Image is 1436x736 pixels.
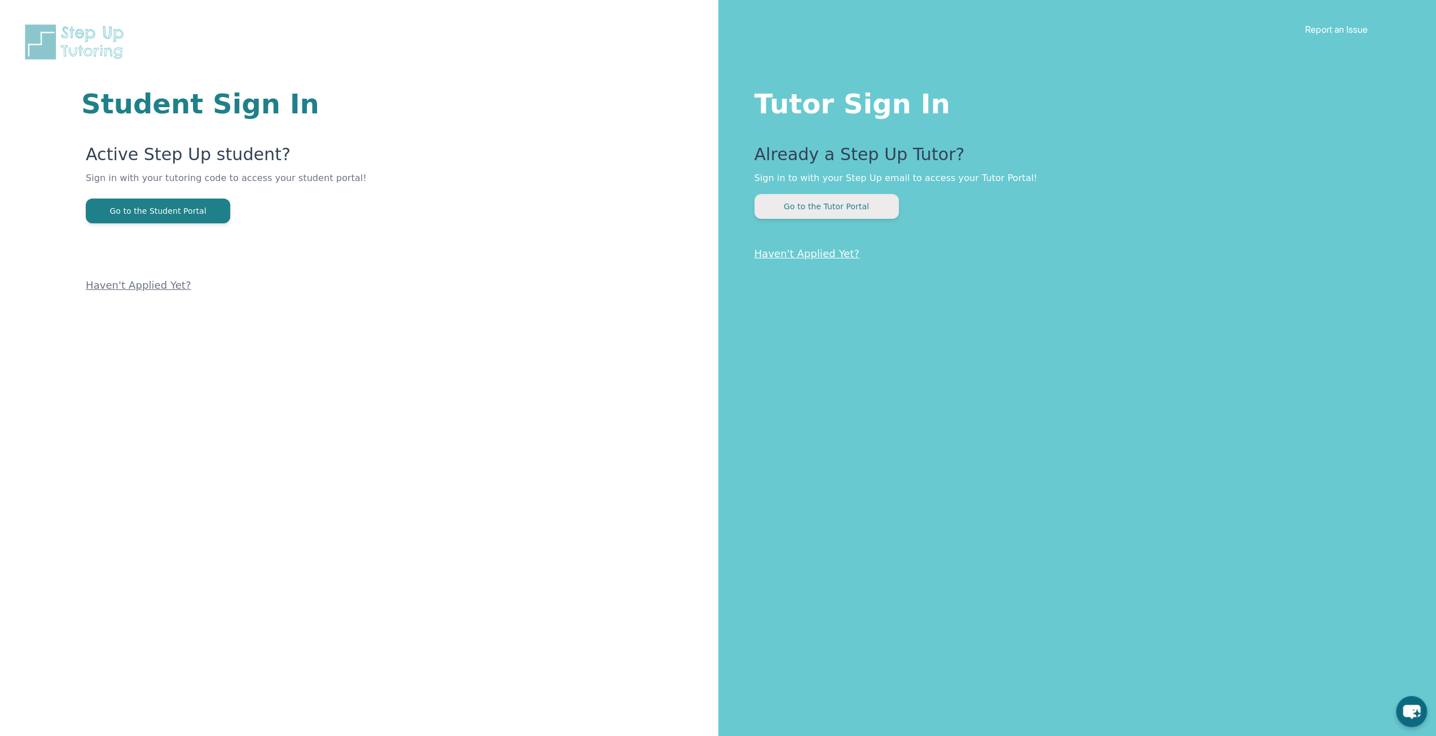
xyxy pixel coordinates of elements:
[754,86,1391,117] h1: Tutor Sign In
[86,199,230,223] button: Go to the Student Portal
[754,144,1391,171] p: Already a Step Up Tutor?
[1396,696,1427,727] button: chat-button
[86,144,583,171] p: Active Step Up student?
[86,205,230,216] a: Go to the Student Portal
[1305,24,1368,35] a: Report an Issue
[754,194,899,219] button: Go to the Tutor Portal
[81,90,583,117] h1: Student Sign In
[754,201,899,211] a: Go to the Tutor Portal
[86,171,583,199] p: Sign in with your tutoring code to access your student portal!
[754,248,860,259] a: Haven't Applied Yet?
[23,23,131,61] img: Step Up Tutoring horizontal logo
[86,279,191,291] a: Haven't Applied Yet?
[754,171,1391,185] p: Sign in to with your Step Up email to access your Tutor Portal!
